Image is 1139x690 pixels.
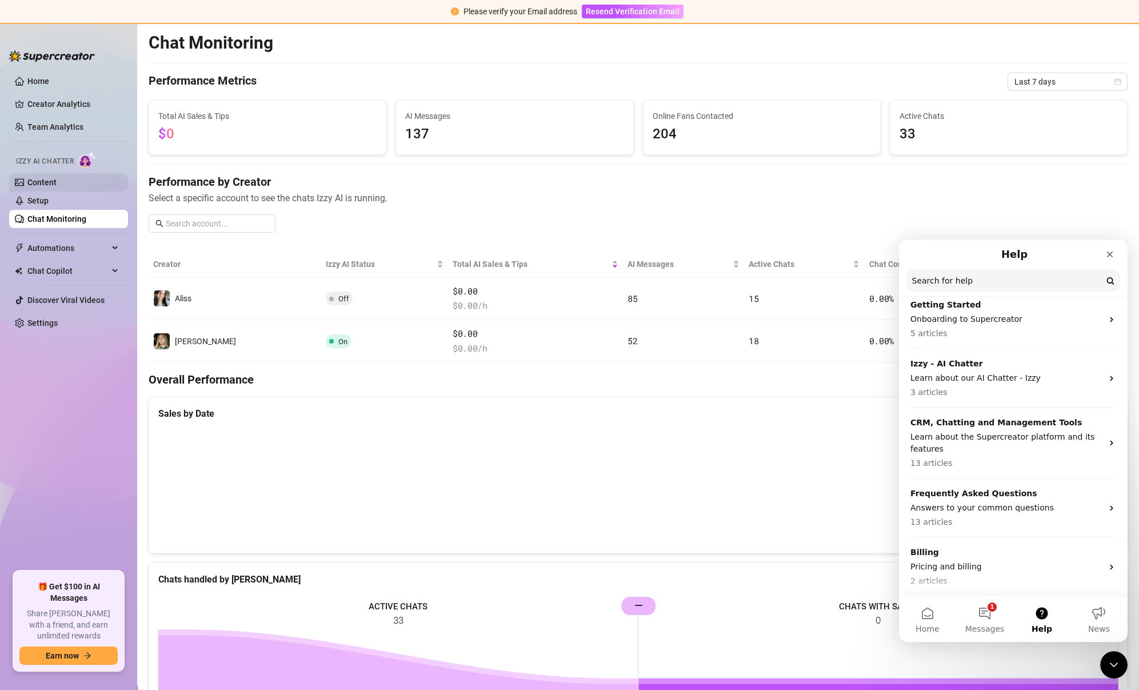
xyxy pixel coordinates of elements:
img: Aliss [154,290,170,306]
span: 0.00 % [869,293,894,304]
th: Total AI Sales & Tips [448,251,623,278]
span: 137 [405,123,624,145]
iframe: Intercom live chat [1100,651,1128,679]
span: Total AI Sales & Tips [158,110,377,122]
span: Aliss [175,294,191,303]
span: $0.00 [453,327,618,341]
span: Active Chats [749,258,850,270]
span: Online Fans Contacted [653,110,871,122]
a: Home [27,77,49,86]
span: 33 [900,123,1118,145]
input: Search account... [166,217,269,230]
span: search [155,220,163,228]
span: [PERSON_NAME] [175,337,236,346]
span: thunderbolt [15,244,24,253]
th: AI Messages [623,251,744,278]
img: logo-BBDzfeDw.svg [9,50,95,62]
span: 0.00 % [869,335,894,346]
span: AI Messages [628,258,730,270]
button: Resend Verification Email [582,5,684,18]
iframe: Intercom live chat [899,240,1128,642]
span: Izzy AI Status [326,258,434,270]
h2: Chat Monitoring [149,32,273,54]
span: Total AI Sales & Tips [453,258,609,270]
h4: Overall Performance [149,372,1128,388]
span: AI Messages [405,110,624,122]
span: Last 7 days [1014,73,1121,90]
h4: Performance Metrics [149,73,257,91]
span: $0 [158,126,174,142]
a: Chat Monitoring [27,214,86,224]
img: Tina [154,333,170,349]
button: Earn nowarrow-right [19,647,118,665]
th: Active Chats [744,251,864,278]
a: Content [27,178,57,187]
span: $ 0.00 /h [453,342,618,356]
img: Chat Copilot [15,267,22,275]
span: Select a specific account to see the chats Izzy AI is running. [149,191,1128,205]
span: Active Chats [900,110,1118,122]
th: Chat Conversion Rate [864,251,1029,278]
a: Creator Analytics [27,95,119,113]
a: Settings [27,318,58,328]
span: Off [338,294,349,303]
a: Team Analytics [27,122,83,131]
span: 18 [749,335,758,346]
span: exclamation-circle [451,7,459,15]
div: Chats handled by [PERSON_NAME] [158,572,1118,587]
span: On [338,337,347,346]
span: Share [PERSON_NAME] with a friend, and earn unlimited rewards [19,608,118,642]
span: 🎁 Get $100 in AI Messages [19,581,118,604]
span: Chat Copilot [27,262,109,280]
th: Izzy AI Status [321,251,448,278]
a: Setup [27,196,49,205]
span: 52 [628,335,637,346]
span: Resend Verification Email [586,7,680,16]
th: Creator [149,251,321,278]
div: Please verify your Email address [463,5,577,18]
span: $ 0.00 /h [453,299,618,313]
img: AI Chatter [78,151,96,168]
span: 85 [628,293,637,304]
span: Izzy AI Chatter [16,156,74,167]
span: $0.00 [453,285,618,298]
span: Automations [27,239,109,257]
span: Earn now [46,651,79,660]
h4: Performance by Creator [149,174,1128,190]
span: calendar [1114,78,1121,85]
span: 15 [749,293,758,304]
a: Discover Viral Videos [27,296,105,305]
span: 204 [653,123,871,145]
div: Sales by Date [158,406,1118,421]
span: arrow-right [83,652,91,660]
